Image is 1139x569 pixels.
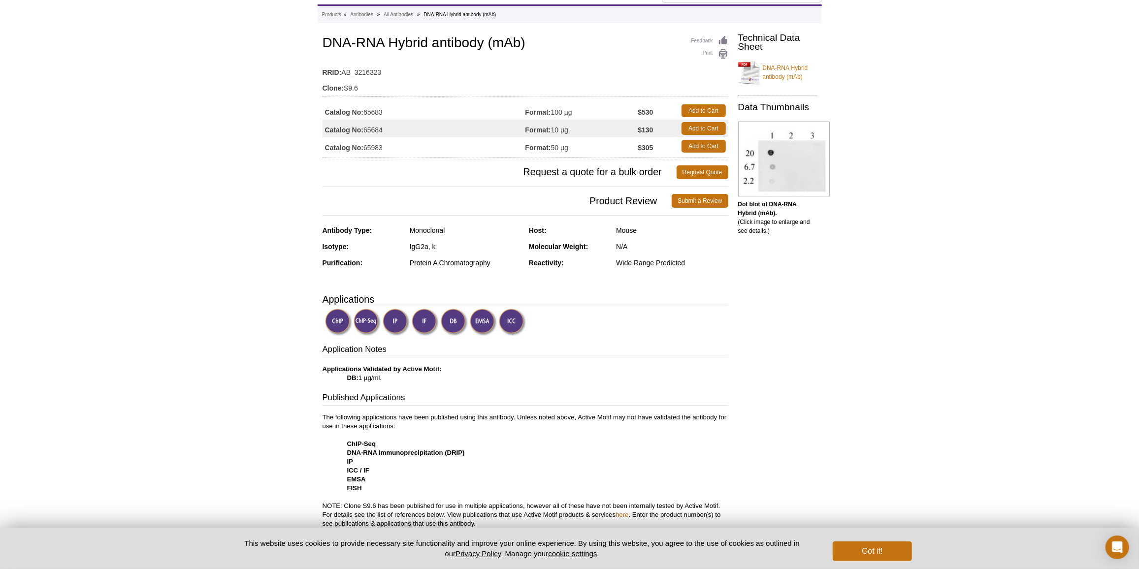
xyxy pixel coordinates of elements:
a: All Antibodies [384,10,413,19]
img: Immunoprecipitation Validated [383,309,410,336]
span: Product Review [323,194,672,208]
a: Privacy Policy [456,549,501,558]
strong: Format: [525,126,551,134]
h3: Published Applications [323,392,728,406]
strong: Reactivity: [529,259,564,267]
li: » [344,12,347,17]
h3: Applications [323,292,728,307]
div: Protein A Chromatography [410,258,521,267]
button: cookie settings [548,549,597,558]
strong: DNA-RNA Immunoprecipitation (DRIP) [347,449,465,456]
strong: Catalog No: [325,143,364,152]
h2: Technical Data Sheet [738,33,817,51]
strong: FISH [347,484,362,492]
div: IgG2a, k [410,242,521,251]
a: Add to Cart [682,140,726,153]
h2: Data Thumbnails [738,103,817,112]
p: The following applications have been published using this antibody. Unless noted above, Active Mo... [323,413,728,528]
div: Monoclonal [410,226,521,235]
td: 65684 [323,120,525,137]
td: S9.6 [323,78,728,94]
a: Feedback [691,35,728,46]
strong: Format: [525,143,551,152]
strong: RRID: [323,68,342,77]
img: Dot Blot Validated [441,309,468,336]
strong: Clone: [323,84,344,93]
li: » [377,12,380,17]
div: Wide Range Predicted [616,258,728,267]
img: Electrophoretic Mobility Shift Assay Validated [470,309,497,336]
h1: DNA-RNA Hybrid antibody (mAb) [323,35,728,52]
strong: Catalog No: [325,126,364,134]
a: Add to Cart [682,122,726,135]
h3: Application Notes [323,344,728,357]
strong: Molecular Weight: [529,243,588,251]
div: Open Intercom Messenger [1106,536,1129,559]
p: (Click image to enlarge and see details.) [738,200,817,235]
td: 65983 [323,137,525,155]
strong: $130 [638,126,653,134]
a: Submit a Review [672,194,728,208]
img: Immunofluorescence Validated [412,309,439,336]
p: 1 µg/ml. [323,365,728,382]
td: AB_3216323 [323,62,728,78]
strong: Purification: [323,259,363,267]
strong: Catalog No: [325,108,364,117]
b: Applications Validated by Active Motif: [323,365,442,373]
td: 65683 [323,102,525,120]
a: Add to Cart [682,104,726,117]
a: Antibodies [350,10,373,19]
strong: Isotype: [323,243,349,251]
strong: $530 [638,108,653,117]
div: N/A [616,242,728,251]
img: Immunocytochemistry Validated [499,309,526,336]
td: 100 µg [525,102,638,120]
a: Products [322,10,341,19]
strong: DB: [347,374,358,381]
strong: ChIP-Seq [347,440,376,447]
li: » [417,12,420,17]
li: DNA-RNA Hybrid antibody (mAb) [423,12,496,17]
a: Request Quote [677,165,728,179]
td: 10 µg [525,120,638,137]
strong: ICC / IF [347,467,369,474]
a: here [616,511,628,518]
a: Print [691,49,728,60]
strong: EMSA [347,475,366,483]
div: Mouse [616,226,728,235]
img: ChIP Validated [325,309,352,336]
strong: Format: [525,108,551,117]
span: Request a quote for a bulk order [323,165,677,179]
button: Got it! [833,541,911,561]
img: ChIP-Seq Validated [354,309,381,336]
p: This website uses cookies to provide necessary site functionality and improve your online experie... [228,538,817,559]
b: Dot blot of DNA-RNA Hybrid (mAb). [738,201,797,217]
td: 50 µg [525,137,638,155]
img: DNA-RNA Hybrid (mAb) tested by dot blot analysis. [738,122,830,196]
strong: Antibody Type: [323,226,372,234]
strong: IP [347,458,353,465]
a: DNA-RNA Hybrid antibody (mAb) [738,58,817,87]
strong: $305 [638,143,653,152]
strong: Host: [529,226,547,234]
